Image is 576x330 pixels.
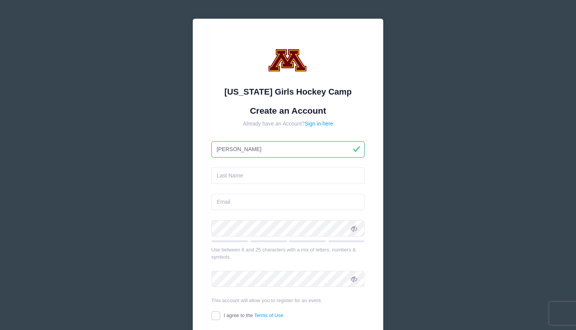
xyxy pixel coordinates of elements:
div: [US_STATE] Girls Hockey Camp [211,85,365,98]
div: This account will allow you to register for an event. [211,297,365,304]
a: Terms of Use [254,312,283,318]
a: Sign in here [305,121,333,127]
input: First Name [211,141,365,158]
span: I agree to the [224,312,283,318]
input: Last Name [211,167,365,184]
img: Minnesota Girls Hockey Camp [265,37,311,83]
div: Use between 6 and 25 characters with a mix of letters, numbers & symbols. [211,246,365,261]
input: I agree to theTerms of Use [211,311,220,320]
div: Already have an Account? [211,120,365,128]
h1: Create an Account [211,106,365,116]
input: Email [211,194,365,210]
